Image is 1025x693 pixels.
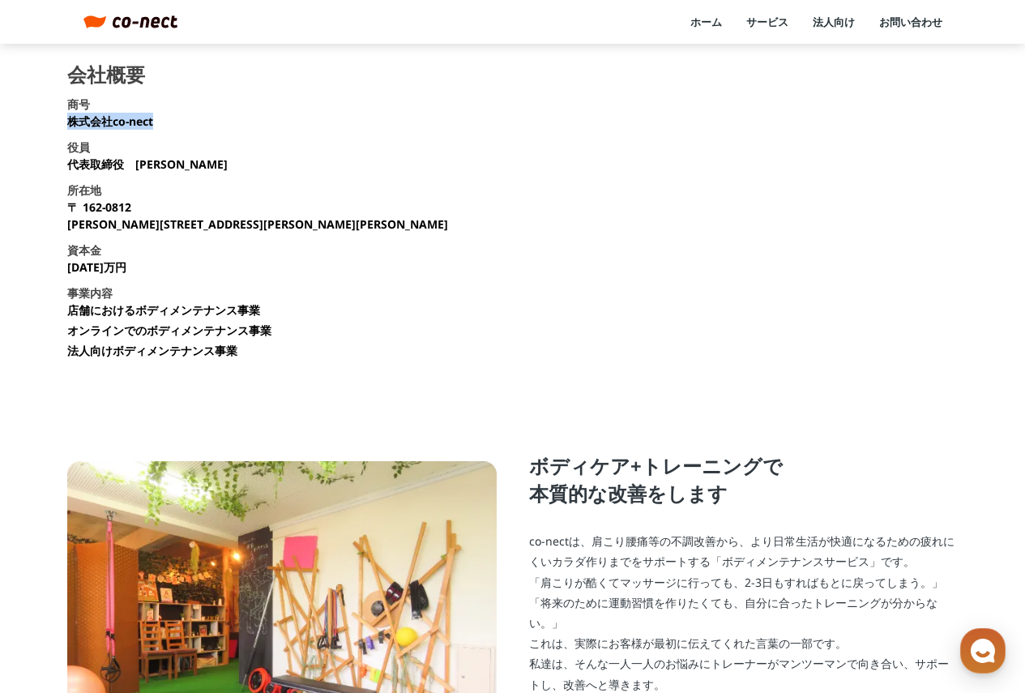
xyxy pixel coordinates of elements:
p: 〒 162-0812 [PERSON_NAME][STREET_ADDRESS][PERSON_NAME][PERSON_NAME] [67,199,448,233]
a: チャット [107,514,209,554]
p: ボディケア+トレーニングで 本質的な改善をします [529,452,959,507]
li: 法人向けボディメンテナンス事業 [67,342,237,359]
p: 代表取締役 [PERSON_NAME] [67,156,228,173]
span: チャット [139,539,177,552]
a: 法人向け [813,15,855,29]
span: 設定 [250,538,270,551]
a: 設定 [209,514,311,554]
h3: 役員 [67,139,90,156]
h3: 所在地 [67,182,101,199]
a: サービス [746,15,788,29]
a: ホーム [5,514,107,554]
a: お問い合わせ [879,15,942,29]
a: ホーム [690,15,722,29]
span: ホーム [41,538,70,551]
h3: 商号 [67,96,90,113]
li: 店舗におけるボディメンテナンス事業 [67,302,260,319]
h2: 会社概要 [67,65,145,84]
h3: 資本金 [67,242,101,259]
p: [DATE]万円 [67,259,126,276]
h3: 事業内容 [67,284,113,302]
li: オンラインでのボディメンテナンス事業 [67,322,271,339]
p: 株式会社co-nect [67,113,153,130]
